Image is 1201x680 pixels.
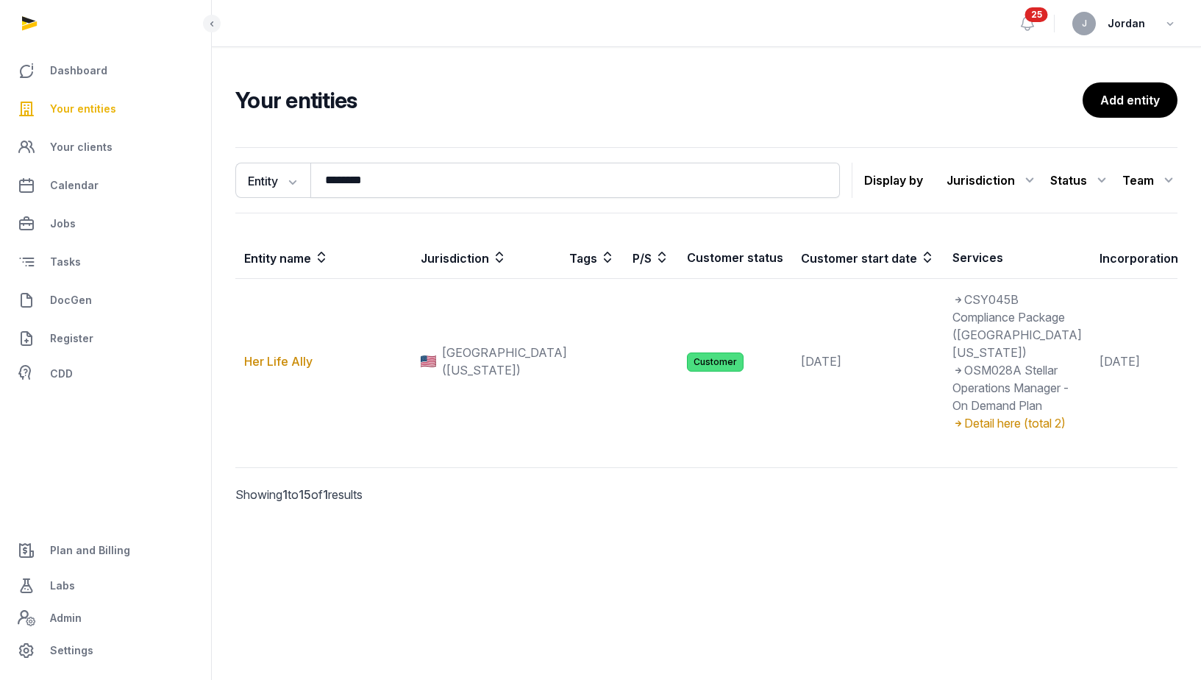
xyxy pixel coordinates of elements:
[12,633,199,668] a: Settings
[12,533,199,568] a: Plan and Billing
[50,62,107,79] span: Dashboard
[323,487,328,502] span: 1
[952,363,1069,413] span: OSM028A Stellar Operations Manager - On Demand Plan
[947,169,1038,192] div: Jurisdiction
[50,365,73,383] span: CDD
[412,237,560,279] th: Jurisdiction
[235,468,453,521] p: Showing to of results
[12,244,199,280] a: Tasks
[50,642,93,659] span: Settings
[952,414,1082,432] div: Detail here (total 2)
[12,359,199,389] a: CDD
[299,487,311,502] span: 15
[50,542,130,559] span: Plan and Billing
[50,330,93,347] span: Register
[12,130,199,165] a: Your clients
[12,91,199,127] a: Your entities
[12,206,199,241] a: Jobs
[792,279,944,445] td: [DATE]
[50,577,75,595] span: Labs
[560,237,624,279] th: Tags
[12,283,199,318] a: DocGen
[50,609,82,627] span: Admin
[12,568,199,603] a: Labs
[1025,7,1048,22] span: 25
[1050,169,1111,192] div: Status
[50,100,116,118] span: Your entities
[864,169,923,192] p: Display by
[792,237,944,279] th: Customer start date
[235,237,412,279] th: Entity name
[1108,15,1145,32] span: Jordan
[952,292,1082,360] span: CSY045B Compliance Package ([GEOGRAPHIC_DATA] [US_STATE])
[687,353,744,372] span: Customer
[50,291,92,309] span: DocGen
[12,321,199,356] a: Register
[235,87,1083,113] h2: Your entities
[944,237,1091,279] th: Services
[50,138,113,156] span: Your clients
[624,237,678,279] th: P/S
[244,354,313,369] a: Her Life Ally
[12,168,199,203] a: Calendar
[442,344,567,379] span: [GEOGRAPHIC_DATA] ([US_STATE])
[1083,82,1177,118] a: Add entity
[235,163,310,198] button: Entity
[1072,12,1096,35] button: J
[1082,19,1087,28] span: J
[50,253,81,271] span: Tasks
[12,603,199,633] a: Admin
[1122,169,1177,192] div: Team
[50,177,99,194] span: Calendar
[50,215,76,233] span: Jobs
[678,237,792,279] th: Customer status
[12,53,199,88] a: Dashboard
[282,487,288,502] span: 1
